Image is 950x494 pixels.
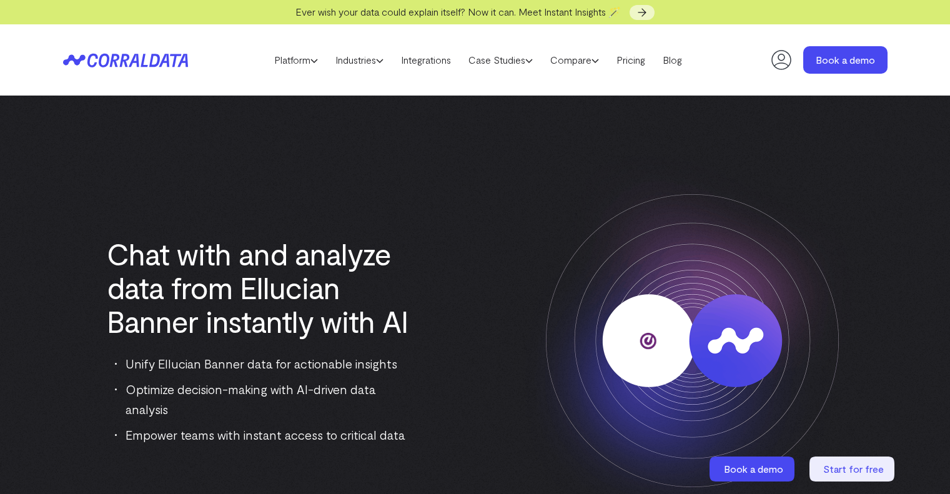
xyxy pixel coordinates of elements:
[295,6,621,17] span: Ever wish your data could explain itself? Now it can. Meet Instant Insights 🪄
[803,46,888,74] a: Book a demo
[115,353,410,373] li: Unify Ellucian Banner data for actionable insights
[327,51,392,69] a: Industries
[460,51,542,69] a: Case Studies
[724,463,783,475] span: Book a demo
[823,463,884,475] span: Start for free
[809,457,897,482] a: Start for free
[608,51,654,69] a: Pricing
[107,237,410,338] h1: Chat with and analyze data from Ellucian Banner instantly with AI
[542,51,608,69] a: Compare
[392,51,460,69] a: Integrations
[710,457,797,482] a: Book a demo
[115,379,410,419] li: Optimize decision-making with AI-driven data analysis
[654,51,691,69] a: Blog
[115,425,410,445] li: Empower teams with instant access to critical data
[265,51,327,69] a: Platform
